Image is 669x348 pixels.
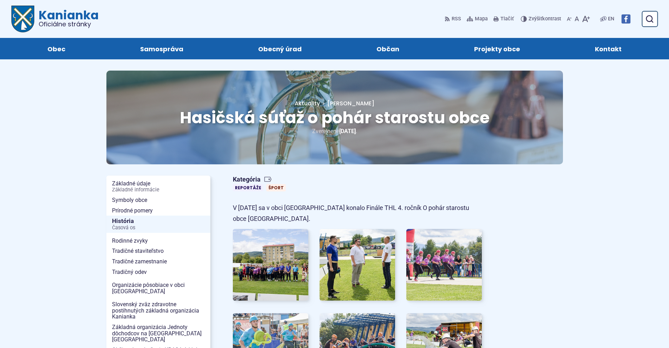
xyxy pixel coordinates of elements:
[529,16,542,22] span: Zvýšiť
[17,38,96,59] a: Obec
[106,280,210,296] a: Organizácie pôsobiace v obci [GEOGRAPHIC_DATA]
[295,99,320,107] a: Aktuality
[106,322,210,345] a: Základná organizácia Jednoty dôchodcov na [GEOGRAPHIC_DATA] [GEOGRAPHIC_DATA]
[39,21,99,27] span: Oficiálne stránky
[47,38,65,59] span: Obec
[106,256,210,267] a: Tradičné zamestnanie
[112,195,205,205] span: Symboly obce
[595,38,622,59] span: Kontakt
[606,15,616,23] a: EN
[233,229,308,301] img: 1
[34,9,99,27] span: Kanianka
[106,195,210,205] a: Symboly obce
[339,128,356,134] span: [DATE]
[320,229,395,301] a: Otvoriť obrázok v popupe.
[565,38,652,59] a: Kontakt
[112,216,205,233] span: História
[233,176,289,184] span: Kategória
[180,106,490,129] span: Hasičská súťaž o pohár starostu obce
[327,99,374,107] span: [PERSON_NAME]
[112,280,205,296] span: Organizácie pôsobiace v obci [GEOGRAPHIC_DATA]
[106,205,210,216] a: Prírodné pomery
[11,6,34,32] img: Prejsť na domovskú stránku
[320,99,374,107] a: [PERSON_NAME]
[129,126,540,136] p: Zverejnené .
[406,229,482,301] img: 3
[608,15,614,23] span: EN
[106,216,210,233] a: HistóriaČasová os
[474,38,520,59] span: Projekty obce
[110,38,214,59] a: Samospráva
[112,225,205,231] span: Časová os
[112,256,205,267] span: Tradičné zamestnanie
[406,229,482,301] a: Otvoriť obrázok v popupe.
[140,38,183,59] span: Samospráva
[376,38,399,59] span: Občan
[106,299,210,322] a: Slovenský zväz zdravotne postihnutých základná organizácia Kanianka
[112,187,205,193] span: Základné informácie
[492,12,515,26] button: Tlačiť
[565,12,573,26] button: Zmenšiť veľkosť písma
[228,38,332,59] a: Obecný úrad
[500,16,514,22] span: Tlačiť
[106,178,210,195] a: Základné údajeZákladné informácie
[266,184,286,191] a: Šport
[233,229,308,301] a: Otvoriť obrázok v popupe.
[529,16,561,22] span: kontrast
[112,178,205,195] span: Základné údaje
[233,184,263,191] a: Reportáže
[106,267,210,277] a: Tradičný odev
[475,15,488,23] span: Mapa
[320,229,395,301] img: 2
[112,299,205,322] span: Slovenský zväz zdravotne postihnutých základná organizácia Kanianka
[573,12,581,26] button: Nastaviť pôvodnú veľkosť písma
[112,322,205,345] span: Základná organizácia Jednoty dôchodcov na [GEOGRAPHIC_DATA] [GEOGRAPHIC_DATA]
[112,246,205,256] span: Tradičné staviteľstvo
[465,12,489,26] a: Mapa
[521,12,563,26] button: Zvýšiťkontrast
[106,246,210,256] a: Tradičné staviteľstvo
[258,38,302,59] span: Obecný úrad
[444,38,551,59] a: Projekty obce
[621,14,630,24] img: Prejsť na Facebook stránku
[106,236,210,246] a: Rodinné zvyky
[112,205,205,216] span: Prírodné pomery
[452,15,461,23] span: RSS
[11,6,99,32] a: Logo Kanianka, prejsť na domovskú stránku.
[581,12,591,26] button: Zväčšiť veľkosť písma
[233,203,482,224] p: V [DATE] sa v obci [GEOGRAPHIC_DATA] konalo Finále THL 4. ročník O pohár starostu obce [GEOGRAPHI...
[112,236,205,246] span: Rodinné zvyky
[112,267,205,277] span: Tradičný odev
[445,12,463,26] a: RSS
[346,38,430,59] a: Občan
